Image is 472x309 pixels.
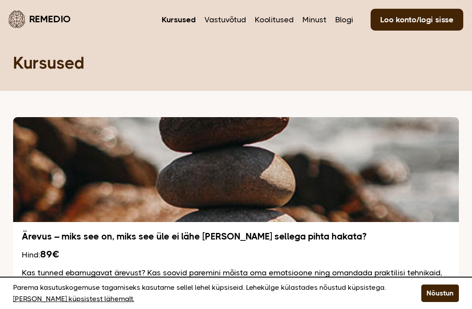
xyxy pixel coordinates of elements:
a: [PERSON_NAME] küpsistest lähemalt. [13,293,134,305]
div: Hind: [22,249,450,260]
button: Nõustun [421,285,459,302]
a: Kursused [162,14,196,25]
a: Remedio [9,9,71,29]
h2: Ärevus – miks see on, miks see üle ei lähe [PERSON_NAME] sellega pihta hakata? [22,231,450,242]
a: Loo konto/logi sisse [371,9,463,31]
a: Blogi [335,14,353,25]
a: Vastuvõtud [205,14,246,25]
a: Koolitused [255,14,294,25]
h1: Kursused [13,52,472,73]
img: Rannas teineteise peale hoolikalt laotud kivid, mis hoiavad tasakaalu [13,117,459,222]
a: Minust [302,14,326,25]
b: 89€ [40,249,59,260]
img: Remedio logo [9,10,25,28]
p: Parema kasutuskogemuse tagamiseks kasutame sellel lehel küpsiseid. Lehekülge külastades nõustud k... [13,282,399,305]
p: Kas tunned ebamugavat ärevust? Kas soovid paremini mõista oma emotsioone ning omandada praktilisi... [22,267,450,290]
